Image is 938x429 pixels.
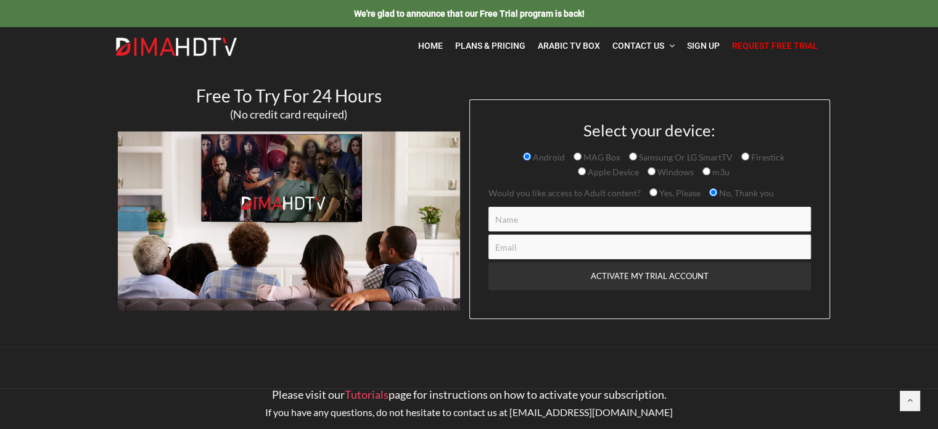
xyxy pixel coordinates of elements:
[418,41,443,51] span: Home
[523,152,531,160] input: Android
[582,152,620,162] span: MAG Box
[648,167,656,175] input: Windows
[538,41,600,51] span: Arabic TV Box
[710,167,730,177] span: m3u
[354,9,585,19] span: We're glad to announce that our Free Trial program is back!
[265,406,673,418] span: If you have any questions, do not hesitate to contact us at [EMAIL_ADDRESS][DOMAIN_NAME]
[681,33,726,59] a: Sign Up
[196,85,382,106] span: Free To Try For 24 Hours
[726,33,824,59] a: Request Free Trial
[488,207,811,231] input: Name
[702,167,710,175] input: m3u
[900,391,919,410] a: Back to top
[455,41,525,51] span: Plans & Pricing
[488,262,811,290] input: ACTIVATE MY TRIAL ACCOUNT
[578,167,586,175] input: Apple Device
[612,41,664,51] span: Contact Us
[583,120,715,140] span: Select your device:
[732,41,818,51] span: Request Free Trial
[412,33,449,59] a: Home
[531,152,565,162] span: Android
[709,188,717,196] input: No, Thank you
[741,152,749,160] input: Firestick
[230,107,347,121] span: (No credit card required)
[717,188,774,198] span: No, Thank you
[637,152,733,162] span: Samsung Or LG SmartTV
[272,388,667,401] span: Please visit our page for instructions on how to activate your subscription.
[532,33,606,59] a: Arabic TV Box
[687,41,720,51] span: Sign Up
[574,152,582,160] input: MAG Box
[656,167,694,177] span: Windows
[657,188,701,198] span: Yes, Please
[479,122,820,319] form: Contact form
[606,33,681,59] a: Contact Us
[629,152,637,160] input: Samsung Or LG SmartTV
[488,235,811,259] input: Email
[115,37,238,57] img: Dima HDTV
[649,188,657,196] input: Yes, Please
[749,152,784,162] span: Firestick
[354,8,585,19] a: We're glad to announce that our Free Trial program is back!
[586,167,639,177] span: Apple Device
[488,186,811,201] p: Would you like access to Adult content?
[449,33,532,59] a: Plans & Pricing
[345,388,389,401] a: Tutorials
